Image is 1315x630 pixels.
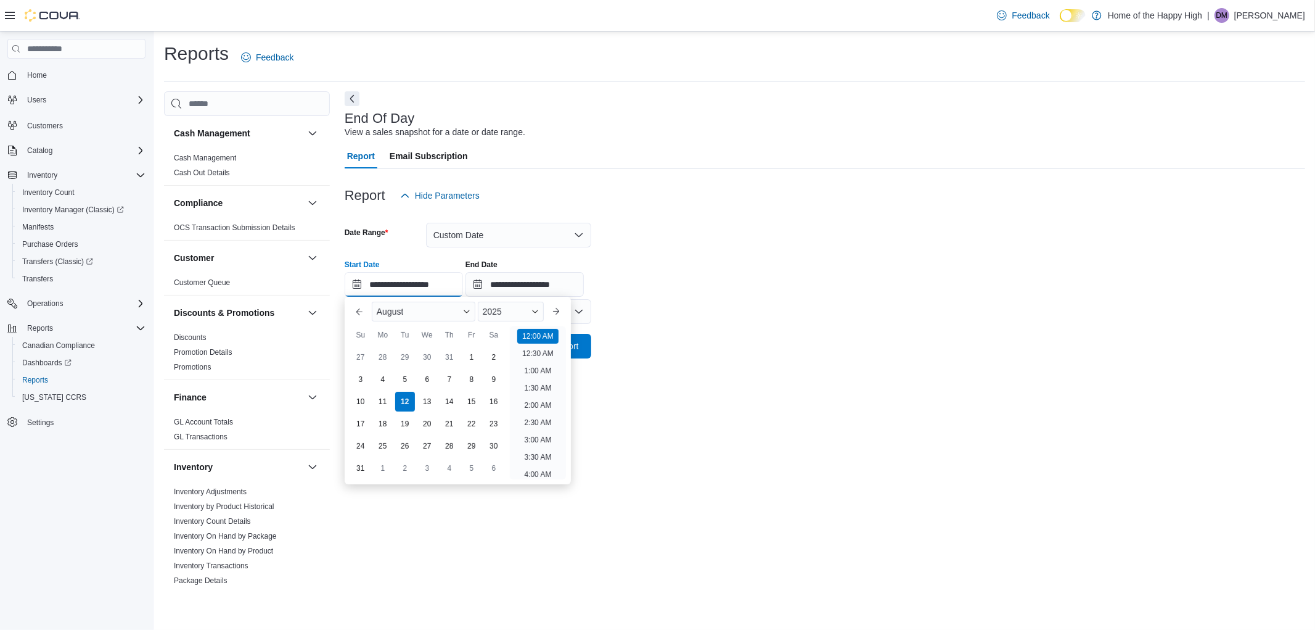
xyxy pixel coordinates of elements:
[373,436,393,456] div: day-25
[17,390,91,405] a: [US_STATE] CCRS
[373,414,393,434] div: day-18
[174,153,236,163] span: Cash Management
[345,260,380,270] label: Start Date
[174,252,303,264] button: Customer
[174,417,233,427] span: GL Account Totals
[517,329,559,344] li: 12:00 AM
[2,295,150,312] button: Operations
[22,168,145,183] span: Inventory
[305,390,320,405] button: Finance
[174,433,227,441] a: GL Transactions
[174,391,207,404] h3: Finance
[1012,9,1049,22] span: Feedback
[22,222,54,232] span: Manifests
[465,260,498,270] label: End Date
[390,144,468,168] span: Email Subscription
[17,271,58,286] a: Transfers
[351,414,371,434] div: day-17
[345,188,385,203] h3: Report
[462,325,481,345] div: Fr
[484,370,504,389] div: day-9
[2,66,150,84] button: Home
[236,45,298,70] a: Feedback
[12,371,150,389] button: Reports
[12,253,150,270] a: Transfers (Classic)
[395,436,415,456] div: day-26
[174,168,230,177] a: Cash Out Details
[17,237,145,252] span: Purchase Orders
[22,341,95,350] span: Canadian Compliance
[484,436,504,456] div: day-30
[174,532,277,541] a: Inventory On Hand by Package
[1207,8,1210,23] p: |
[462,436,481,456] div: day-29
[27,170,57,180] span: Inventory
[174,502,274,511] a: Inventory by Product Historical
[22,205,124,215] span: Inventory Manager (Classic)
[440,392,459,412] div: day-14
[462,370,481,389] div: day-8
[517,346,559,361] li: 12:30 AM
[395,325,415,345] div: Tu
[27,323,53,333] span: Reports
[174,154,236,162] a: Cash Management
[22,68,52,83] a: Home
[305,196,320,210] button: Compliance
[2,91,150,109] button: Users
[546,302,566,321] button: Next month
[12,270,150,288] button: Transfers
[174,362,211,372] span: Promotions
[373,325,393,345] div: Mo
[351,392,371,412] div: day-10
[174,461,303,473] button: Inventory
[27,121,63,131] span: Customers
[305,126,320,141] button: Cash Management
[22,117,145,133] span: Customers
[417,325,437,345] div: We
[27,146,52,155] span: Catalog
[440,347,459,367] div: day-31
[174,127,250,139] h3: Cash Management
[417,392,437,412] div: day-13
[22,168,62,183] button: Inventory
[510,326,566,479] ul: Time
[174,168,230,178] span: Cash Out Details
[373,392,393,412] div: day-11
[174,197,303,209] button: Compliance
[12,184,150,201] button: Inventory Count
[27,70,47,80] span: Home
[22,296,145,311] span: Operations
[415,189,480,202] span: Hide Parameters
[350,346,505,479] div: August, 2025
[373,370,393,389] div: day-4
[17,220,59,234] a: Manifests
[164,151,330,185] div: Cash Management
[17,254,145,269] span: Transfers (Classic)
[256,51,293,64] span: Feedback
[174,576,227,586] span: Package Details
[22,321,145,336] span: Reports
[17,338,100,353] a: Canadian Compliance
[417,370,437,389] div: day-6
[351,436,371,456] div: day-24
[395,183,485,208] button: Hide Parameters
[345,111,415,126] h3: End Of Day
[174,333,207,342] span: Discounts
[305,460,320,475] button: Inventory
[12,218,150,236] button: Manifests
[1108,8,1202,23] p: Home of the Happy High
[174,487,247,496] a: Inventory Adjustments
[27,418,54,428] span: Settings
[478,302,544,321] div: Button. Open the year selector. 2025 is currently selected.
[174,127,303,139] button: Cash Management
[174,348,232,357] a: Promotion Details
[17,390,145,405] span: Washington CCRS
[174,562,248,570] a: Inventory Transactions
[395,347,415,367] div: day-29
[417,458,437,478] div: day-3
[484,392,504,412] div: day-16
[440,370,459,389] div: day-7
[574,307,584,317] button: Open list of options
